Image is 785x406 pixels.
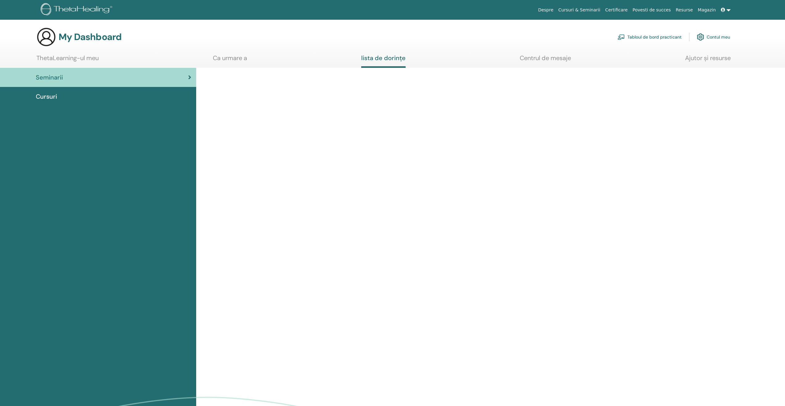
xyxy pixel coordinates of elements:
[673,4,696,16] a: Resurse
[535,4,556,16] a: Despre
[618,30,682,44] a: Tabloul de bord practicant
[36,27,56,47] img: generic-user-icon.jpg
[36,73,63,82] span: Seminarii
[685,54,731,66] a: Ajutor și resurse
[36,54,99,66] a: ThetaLearning-ul meu
[520,54,571,66] a: Centrul de mesaje
[695,4,718,16] a: Magazin
[697,32,704,42] img: cog.svg
[618,34,625,40] img: chalkboard-teacher.svg
[697,30,730,44] a: Contul meu
[36,92,57,101] span: Cursuri
[556,4,603,16] a: Cursuri & Seminarii
[59,31,122,43] h3: My Dashboard
[41,3,114,17] img: logo.png
[630,4,673,16] a: Povesti de succes
[603,4,630,16] a: Certificare
[361,54,406,68] a: lista de dorințe
[213,54,247,66] a: Ca urmare a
